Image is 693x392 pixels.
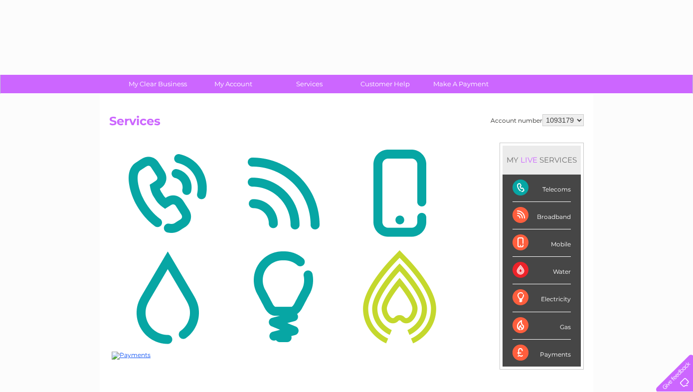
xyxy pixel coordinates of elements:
img: Payments [112,352,151,360]
div: MY SERVICES [503,146,581,174]
img: Electricity [228,248,339,345]
img: Telecoms [112,145,223,242]
img: Mobile [344,145,455,242]
div: Account number [491,114,584,126]
a: My Clear Business [117,75,199,93]
div: Telecoms [513,175,571,202]
div: Mobile [513,229,571,257]
h2: Services [109,114,584,133]
img: Water [112,248,223,345]
a: Make A Payment [420,75,502,93]
a: Services [268,75,350,93]
div: Payments [513,340,571,367]
a: Customer Help [344,75,426,93]
img: Gas [344,248,455,345]
div: Gas [513,312,571,340]
div: LIVE [519,155,539,165]
div: Water [513,257,571,284]
img: Broadband [228,145,339,242]
a: My Account [192,75,275,93]
div: Electricity [513,284,571,312]
div: Broadband [513,202,571,229]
